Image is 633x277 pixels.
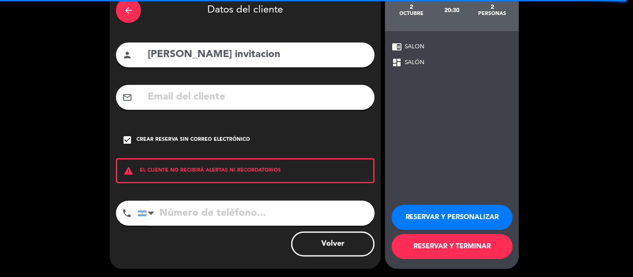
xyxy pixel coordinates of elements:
div: 2 [472,4,513,10]
div: octubre [391,10,432,17]
input: Email del cliente [147,89,368,106]
span: dashboard [392,57,402,67]
i: phone [122,208,132,218]
button: RESERVAR Y PERSONALIZAR [392,205,513,230]
input: Nombre del cliente [147,46,368,63]
span: SALON [405,42,425,52]
i: mail_outline [122,92,132,102]
div: 2 [391,4,432,10]
i: warning [117,166,140,176]
span: SALÓN [405,58,425,67]
button: Volver [291,232,375,257]
div: personas [472,10,513,17]
div: Crear reserva sin correo electrónico [136,136,250,144]
button: RESERVAR Y TERMINAR [392,234,513,259]
input: Número de teléfono... [138,201,375,226]
i: check_box [122,135,132,145]
div: Argentina: +54 [138,201,157,225]
i: person [122,50,132,60]
span: chrome_reader_mode [392,42,402,52]
div: EL CLIENTE NO RECIBIRÁ ALERTAS NI RECORDATORIOS [116,158,375,183]
i: arrow_back [124,5,134,15]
